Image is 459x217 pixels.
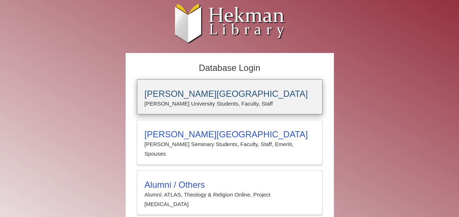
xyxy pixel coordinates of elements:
[137,79,322,114] a: [PERSON_NAME][GEOGRAPHIC_DATA][PERSON_NAME] University Students, Faculty, Staff
[145,180,315,190] h3: Alumni / Others
[145,180,315,209] summary: Alumni / OthersAlumni: ATLAS, Theology & Religion Online, Project [MEDICAL_DATA]
[145,99,315,108] p: [PERSON_NAME] University Students, Faculty, Staff
[137,120,322,165] a: [PERSON_NAME][GEOGRAPHIC_DATA][PERSON_NAME] Seminary Students, Faculty, Staff, Emeriti, Spouses
[145,89,315,99] h3: [PERSON_NAME][GEOGRAPHIC_DATA]
[145,140,315,159] p: [PERSON_NAME] Seminary Students, Faculty, Staff, Emeriti, Spouses
[133,61,326,76] h2: Database Login
[145,129,315,140] h3: [PERSON_NAME][GEOGRAPHIC_DATA]
[145,190,315,209] p: Alumni: ATLAS, Theology & Religion Online, Project [MEDICAL_DATA]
